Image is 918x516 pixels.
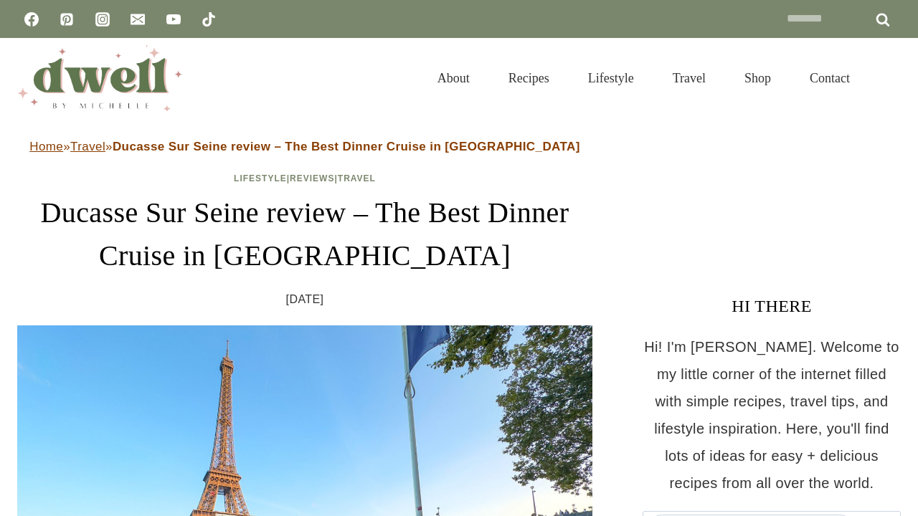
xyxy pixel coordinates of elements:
[569,53,653,103] a: Lifestyle
[489,53,569,103] a: Recipes
[194,5,223,34] a: TikTok
[29,140,63,153] a: Home
[17,191,592,277] h1: Ducasse Sur Seine review – The Best Dinner Cruise in [GEOGRAPHIC_DATA]
[653,53,725,103] a: Travel
[290,173,334,183] a: Reviews
[790,53,869,103] a: Contact
[338,173,376,183] a: Travel
[643,293,901,319] h3: HI THERE
[286,289,324,310] time: [DATE]
[643,333,901,497] p: Hi! I'm [PERSON_NAME]. Welcome to my little corner of the internet filled with simple recipes, tr...
[159,5,188,34] a: YouTube
[29,140,580,153] span: » »
[418,53,869,103] nav: Primary Navigation
[88,5,117,34] a: Instagram
[234,173,376,183] span: | |
[52,5,81,34] a: Pinterest
[123,5,152,34] a: Email
[725,53,790,103] a: Shop
[70,140,105,153] a: Travel
[113,140,580,153] strong: Ducasse Sur Seine review – The Best Dinner Cruise in [GEOGRAPHIC_DATA]
[234,173,287,183] a: Lifestyle
[17,5,46,34] a: Facebook
[876,66,901,90] button: View Search Form
[17,45,182,111] img: DWELL by michelle
[418,53,489,103] a: About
